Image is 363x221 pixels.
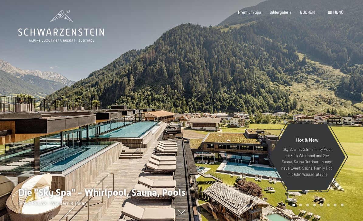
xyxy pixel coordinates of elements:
div: Carousel Page 7 [334,204,337,206]
a: Bildergalerie [270,10,292,15]
span: Menü [333,10,344,15]
a: BUCHEN [300,10,315,15]
div: Carousel Page 3 [306,204,309,206]
div: Carousel Page 1 (Current Slide) [292,204,295,206]
div: Carousel Pagination [290,204,344,206]
div: Carousel Page 4 [313,204,316,206]
a: Premium Spa [238,10,261,15]
div: Carousel Page 2 [299,204,302,206]
div: Carousel Page 8 [341,204,344,206]
a: Hot & New Sky Spa mit 23m Infinity Pool, großem Whirlpool und Sky-Sauna, Sauna Outdoor Lounge, ne... [269,124,346,191]
div: Carousel Page 6 [327,204,330,206]
p: Sky Spa mit 23m Infinity Pool, großem Whirlpool und Sky-Sauna, Sauna Outdoor Lounge, neue Event-S... [281,146,334,177]
span: Hot & New [296,137,319,143]
div: Carousel Page 5 [320,204,323,206]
